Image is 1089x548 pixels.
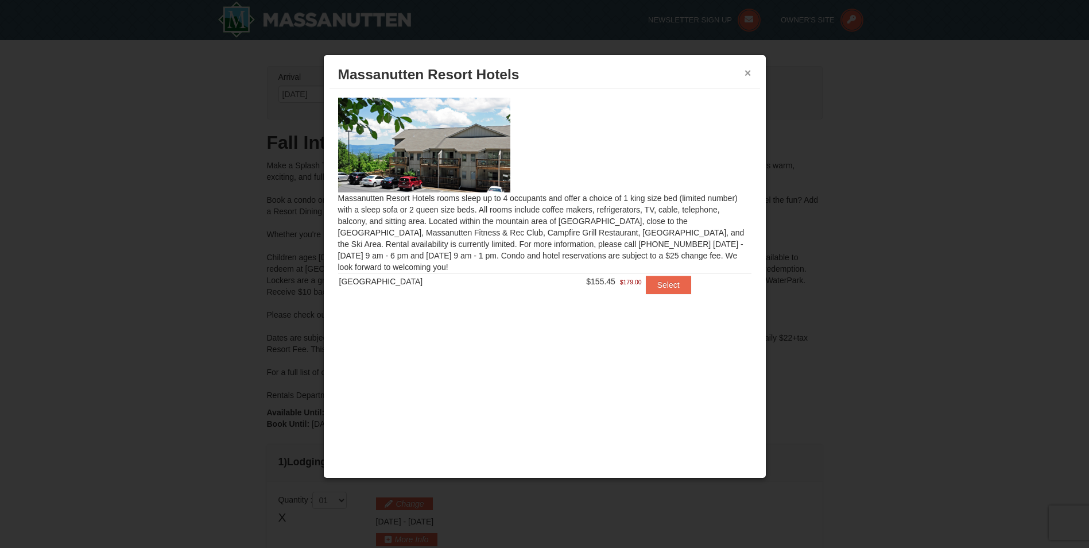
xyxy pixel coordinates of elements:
button: Select [646,276,691,294]
span: Massanutten Resort Hotels [338,67,520,82]
span: $155.45 [586,277,615,286]
div: Massanutten Resort Hotels rooms sleep up to 4 occupants and offer a choice of 1 king size bed (li... [330,89,760,317]
div: [GEOGRAPHIC_DATA] [339,276,520,287]
img: 19219026-1-e3b4ac8e.jpg [338,98,510,192]
button: × [745,67,751,79]
span: $179.00 [620,276,642,288]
